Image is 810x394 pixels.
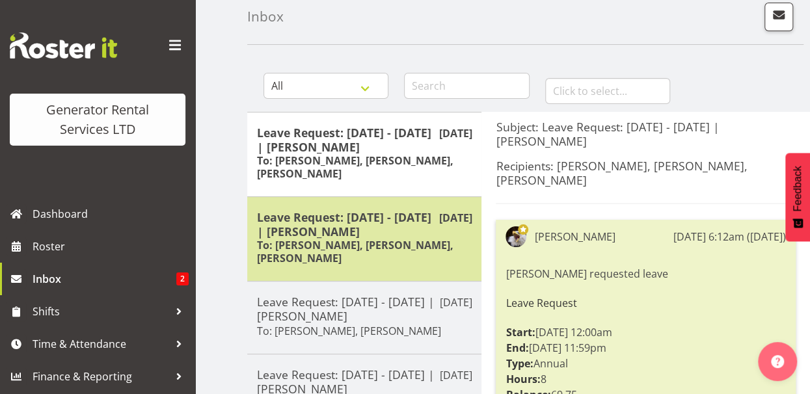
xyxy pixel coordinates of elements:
h6: To: [PERSON_NAME], [PERSON_NAME] [257,324,441,337]
span: Finance & Reporting [33,367,169,386]
h6: To: [PERSON_NAME], [PERSON_NAME], [PERSON_NAME] [257,239,472,265]
span: Time & Attendance [33,334,169,354]
h5: Subject: Leave Request: [DATE] - [DATE] | [PERSON_NAME] [496,120,796,148]
strong: Type: [506,356,533,371]
div: [PERSON_NAME] [534,229,615,244]
strong: End: [506,341,528,355]
strong: Hours: [506,372,540,386]
button: Feedback - Show survey [785,153,810,241]
span: Dashboard [33,204,189,224]
span: Shifts [33,302,169,321]
h6: Leave Request [506,297,786,309]
h5: Leave Request: [DATE] - [DATE] | [PERSON_NAME] [257,295,472,323]
span: 2 [176,272,189,285]
input: Click to select... [545,78,670,104]
h4: Inbox [247,9,284,24]
img: andrew-crenfeldtab2e0c3de70d43fd7286f7b271d34304.png [506,226,526,247]
h6: To: [PERSON_NAME], [PERSON_NAME], [PERSON_NAME] [257,154,472,180]
p: [DATE] [439,367,472,383]
p: [DATE] [439,210,472,226]
span: Inbox [33,269,176,289]
h5: Leave Request: [DATE] - [DATE] | [PERSON_NAME] [257,125,472,154]
h5: Recipients: [PERSON_NAME], [PERSON_NAME], [PERSON_NAME] [496,159,796,187]
input: Search [404,73,529,99]
img: Rosterit website logo [10,33,117,59]
img: help-xxl-2.png [771,355,784,368]
p: [DATE] [439,295,472,310]
div: [DATE] 6:12am ([DATE]) [673,229,786,244]
h5: Leave Request: [DATE] - [DATE] | [PERSON_NAME] [257,210,472,239]
div: Generator Rental Services LTD [23,100,172,139]
strong: Start: [506,325,535,339]
p: [DATE] [439,125,472,141]
span: Feedback [792,166,803,211]
span: Roster [33,237,189,256]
